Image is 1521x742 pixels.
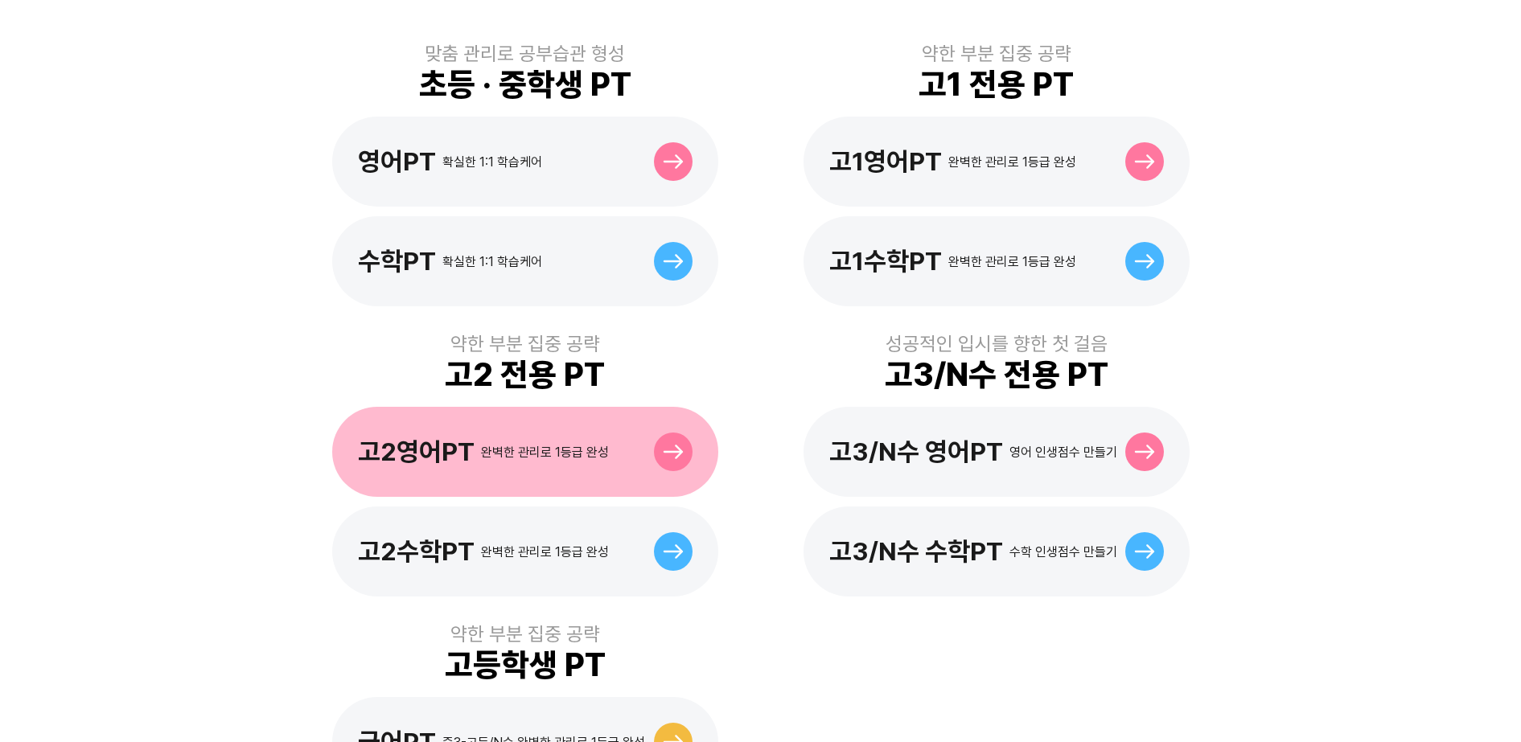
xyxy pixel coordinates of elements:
[1009,544,1117,560] div: 수학 인생점수 만들기
[358,246,436,277] div: 수학PT
[885,355,1108,394] div: 고3/N수 전용 PT
[1009,445,1117,460] div: 영어 인생점수 만들기
[481,544,609,560] div: 완벽한 관리로 1등급 완성
[919,65,1074,104] div: 고1 전용 PT
[829,146,942,177] div: 고1영어PT
[445,355,605,394] div: 고2 전용 PT
[445,646,606,684] div: 고등학생 PT
[450,622,600,646] div: 약한 부분 집중 공략
[425,42,625,65] div: 맞춤 관리로 공부습관 형성
[442,154,542,170] div: 확실한 1:1 학습케어
[358,536,475,567] div: 고2수학PT
[948,254,1076,269] div: 완벽한 관리로 1등급 완성
[829,246,942,277] div: 고1수학PT
[481,445,609,460] div: 완벽한 관리로 1등급 완성
[948,154,1076,170] div: 완벽한 관리로 1등급 완성
[450,332,600,355] div: 약한 부분 집중 공략
[886,332,1108,355] div: 성공적인 입시를 향한 첫 걸음
[829,536,1003,567] div: 고3/N수 수학PT
[829,437,1003,467] div: 고3/N수 영어PT
[358,146,436,177] div: 영어PT
[358,437,475,467] div: 고2영어PT
[419,65,631,104] div: 초등 · 중학생 PT
[922,42,1071,65] div: 약한 부분 집중 공략
[442,254,542,269] div: 확실한 1:1 학습케어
